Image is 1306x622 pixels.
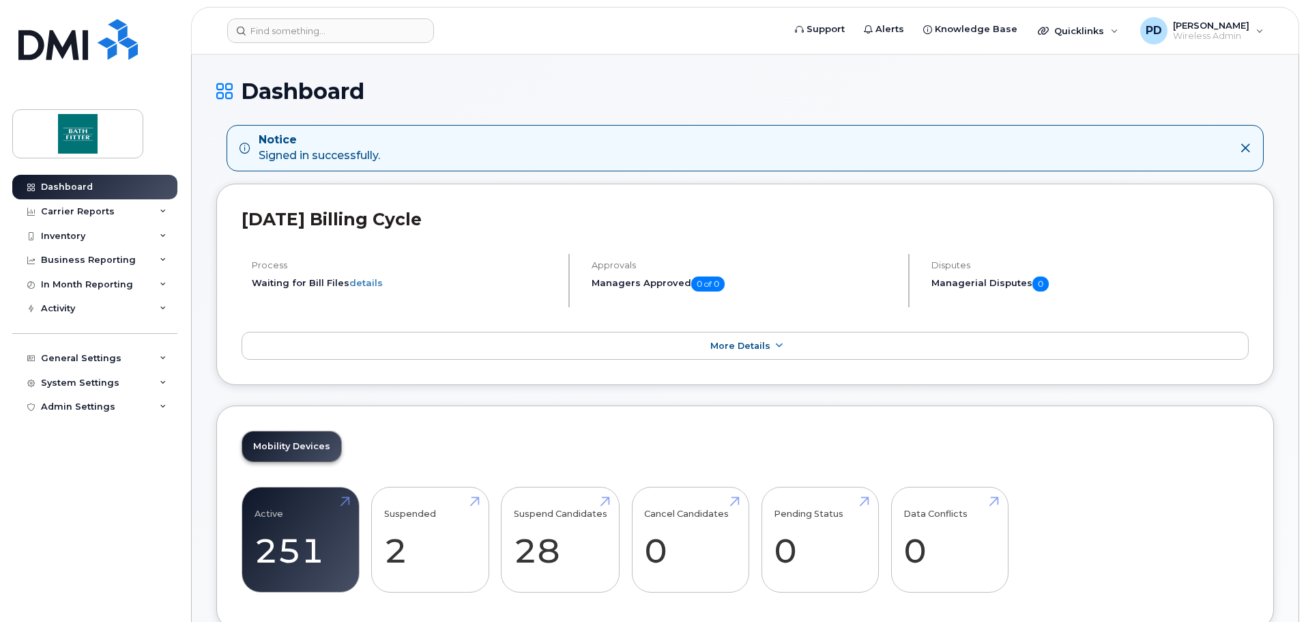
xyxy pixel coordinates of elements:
[710,341,770,351] span: More Details
[691,277,725,292] span: 0 of 0
[384,495,476,585] a: Suspended 2
[1032,277,1049,292] span: 0
[903,495,996,585] a: Data Conflicts 0
[252,277,557,289] li: Waiting for Bill Files
[259,132,380,148] strong: Notice
[255,495,347,585] a: Active 251
[216,79,1274,103] h1: Dashboard
[242,432,341,462] a: Mobility Devices
[259,132,380,164] div: Signed in successfully.
[774,495,866,585] a: Pending Status 0
[252,260,557,270] h4: Process
[242,209,1249,229] h2: [DATE] Billing Cycle
[514,495,607,585] a: Suspend Candidates 28
[931,277,1249,292] h5: Managerial Disputes
[349,277,383,288] a: details
[592,260,897,270] h4: Approvals
[644,495,736,585] a: Cancel Candidates 0
[931,260,1249,270] h4: Disputes
[592,277,897,292] h5: Managers Approved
